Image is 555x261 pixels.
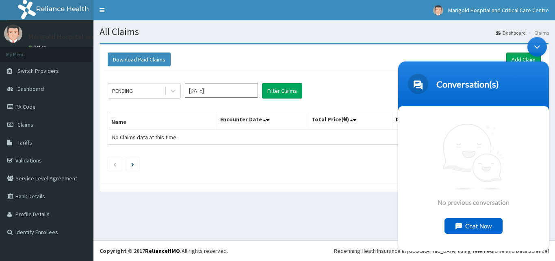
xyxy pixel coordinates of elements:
strong: Copyright © 2017 . [100,247,182,254]
th: Encounter Date [217,111,308,130]
div: Redefining Heath Insurance in [GEOGRAPHIC_DATA] using Telemedicine and Data Science! [334,247,549,255]
footer: All rights reserved. [93,240,555,261]
th: Date Filed [392,111,462,130]
p: Marigold Hospital and Critical Care Centre [28,33,160,40]
a: Previous page [113,160,117,168]
img: User Image [433,5,443,15]
a: RelianceHMO [145,247,180,254]
a: Online [28,44,48,50]
a: Dashboard [496,29,526,36]
span: Tariffs [17,139,32,146]
input: Select Month and Year [185,83,258,98]
h1: All Claims [100,26,549,37]
img: User Image [4,24,22,43]
a: Next page [131,160,134,168]
span: Claims [17,121,33,128]
div: PENDING [112,87,133,95]
button: Download Paid Claims [108,53,171,66]
span: Dashboard [17,85,44,92]
span: Marigold Hospital and Critical Care Centre [448,7,549,14]
button: Filter Claims [262,83,302,99]
th: Name [108,111,217,130]
th: Total Price(₦) [308,111,392,130]
iframe: SalesIQ Chatwindow [394,33,553,255]
li: Claims [527,29,549,36]
span: No Claims data at this time. [112,134,178,141]
span: Switch Providers [17,67,59,75]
